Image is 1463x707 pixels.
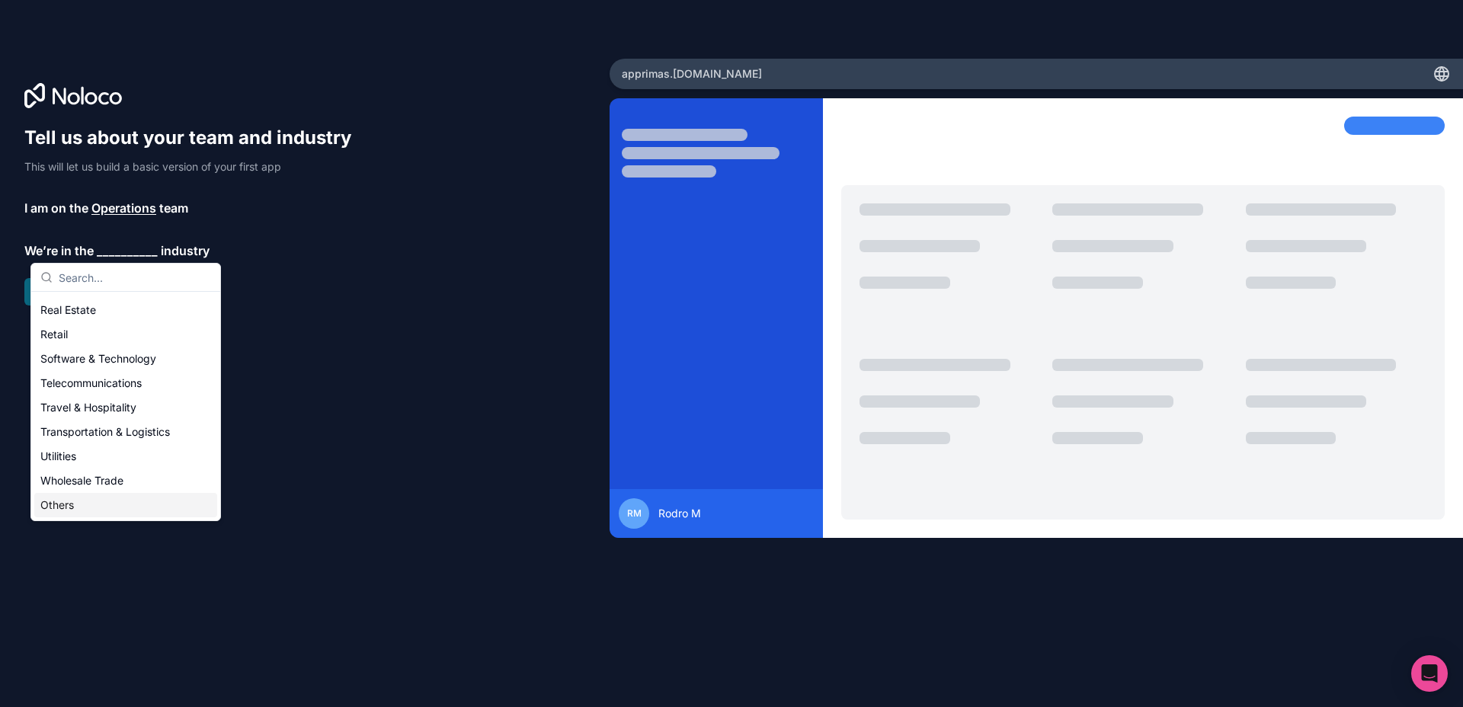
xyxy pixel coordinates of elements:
span: Operations [91,199,156,217]
span: team [159,199,188,217]
input: Search... [59,264,211,291]
span: I am on the [24,199,88,217]
div: Others [34,493,217,517]
span: We’re in the [24,242,94,260]
div: Retail [34,322,217,347]
div: Real Estate [34,298,217,322]
div: Transportation & Logistics [34,420,217,444]
span: RM [627,507,642,520]
div: Wholesale Trade [34,469,217,493]
div: Open Intercom Messenger [1411,655,1448,692]
div: Telecommunications [34,371,217,395]
div: Travel & Hospitality [34,395,217,420]
div: Software & Technology [34,347,217,371]
div: Suggestions [31,292,220,520]
h1: Tell us about your team and industry [24,126,366,150]
span: Rodro M [658,506,701,521]
div: Utilities [34,444,217,469]
span: __________ [97,242,158,260]
span: industry [161,242,210,260]
p: This will let us build a basic version of your first app [24,159,366,174]
span: apprimas .[DOMAIN_NAME] [622,66,762,82]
